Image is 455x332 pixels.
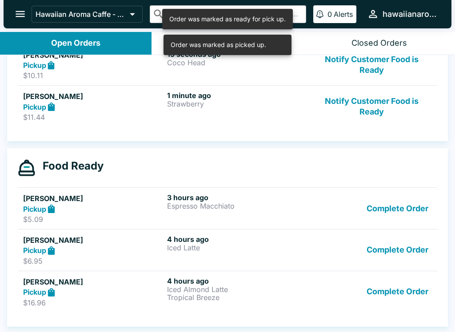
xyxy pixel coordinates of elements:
[23,257,164,265] p: $6.95
[167,193,307,202] h6: 3 hours ago
[171,37,266,52] div: Order was marked as picked up.
[311,91,432,122] button: Notify Customer Food is Ready
[167,202,307,210] p: Espresso Macchiato
[169,12,286,27] div: Order was marked as ready for pick up.
[167,91,307,100] h6: 1 minute ago
[23,91,164,102] h5: [PERSON_NAME]
[363,4,441,24] button: hawaiianaromacaffe
[363,193,432,224] button: Complete Order
[18,85,437,127] a: [PERSON_NAME]Pickup$11.441 minute agoStrawberryNotify Customer Food is Ready
[167,293,307,301] p: Tropical Breeze
[363,277,432,307] button: Complete Order
[18,187,437,229] a: [PERSON_NAME]Pickup$5.093 hours agoEspresso MacchiatoComplete Order
[311,50,432,80] button: Notify Customer Food is Ready
[23,277,164,287] h5: [PERSON_NAME]
[167,100,307,108] p: Strawberry
[167,244,307,252] p: Iced Latte
[23,61,46,70] strong: Pickup
[51,38,100,48] div: Open Orders
[327,10,332,19] p: 0
[32,6,143,23] button: Hawaiian Aroma Caffe - Waikiki Beachcomber
[23,215,164,224] p: $5.09
[18,271,437,312] a: [PERSON_NAME]Pickup$16.964 hours agoIced Almond LatteTropical BreezeComplete Order
[383,9,437,20] div: hawaiianaromacaffe
[36,10,126,19] p: Hawaiian Aroma Caffe - Waikiki Beachcomber
[18,229,437,271] a: [PERSON_NAME]Pickup$6.954 hours agoIced LatteComplete Order
[23,71,164,80] p: $10.11
[351,38,407,48] div: Closed Orders
[23,298,164,307] p: $16.96
[363,235,432,265] button: Complete Order
[167,277,307,285] h6: 4 hours ago
[167,59,307,67] p: Coco Head
[167,235,307,244] h6: 4 hours ago
[23,50,164,60] h5: [PERSON_NAME]
[23,235,164,245] h5: [PERSON_NAME]
[23,193,164,204] h5: [PERSON_NAME]
[18,44,437,86] a: [PERSON_NAME]Pickup$10.1115 seconds agoCoco HeadNotify Customer Food is Ready
[23,113,164,122] p: $11.44
[167,285,307,293] p: Iced Almond Latte
[23,246,46,255] strong: Pickup
[334,10,353,19] p: Alerts
[36,159,104,173] h4: Food Ready
[9,3,32,25] button: open drawer
[23,103,46,111] strong: Pickup
[23,205,46,213] strong: Pickup
[23,288,46,296] strong: Pickup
